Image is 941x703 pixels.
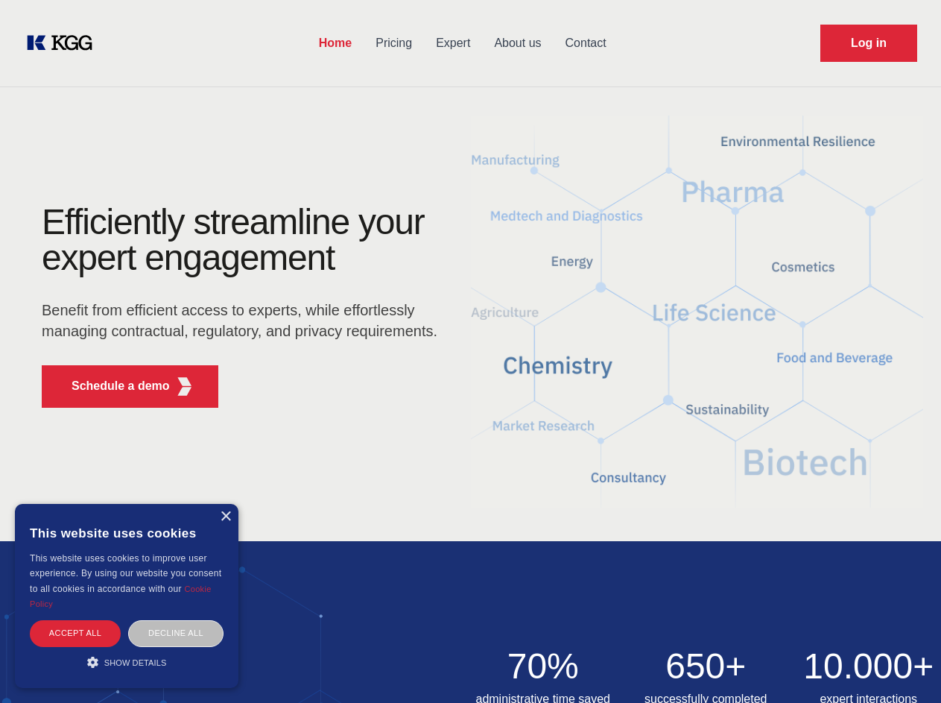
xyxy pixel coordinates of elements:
a: Expert [424,24,482,63]
button: Schedule a demoKGG Fifth Element RED [42,365,218,408]
img: KGG Fifth Element RED [175,377,194,396]
a: KOL Knowledge Platform: Talk to Key External Experts (KEE) [24,31,104,55]
a: Cookie Policy [30,584,212,608]
div: This website uses cookies [30,515,224,551]
h2: 70% [471,649,616,684]
a: Request Demo [820,25,917,62]
div: Show details [30,655,224,669]
div: Close [220,511,231,523]
a: Contact [554,24,618,63]
img: KGG Fifth Element RED [471,97,924,526]
div: Decline all [128,620,224,646]
span: This website uses cookies to improve user experience. By using our website you consent to all coo... [30,553,221,594]
p: Benefit from efficient access to experts, while effortlessly managing contractual, regulatory, an... [42,300,447,341]
a: About us [482,24,553,63]
h1: Efficiently streamline your expert engagement [42,204,447,276]
span: Show details [104,658,167,667]
p: Schedule a demo [72,377,170,395]
a: Home [307,24,364,63]
a: Pricing [364,24,424,63]
h2: 650+ [633,649,779,684]
div: Accept all [30,620,121,646]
